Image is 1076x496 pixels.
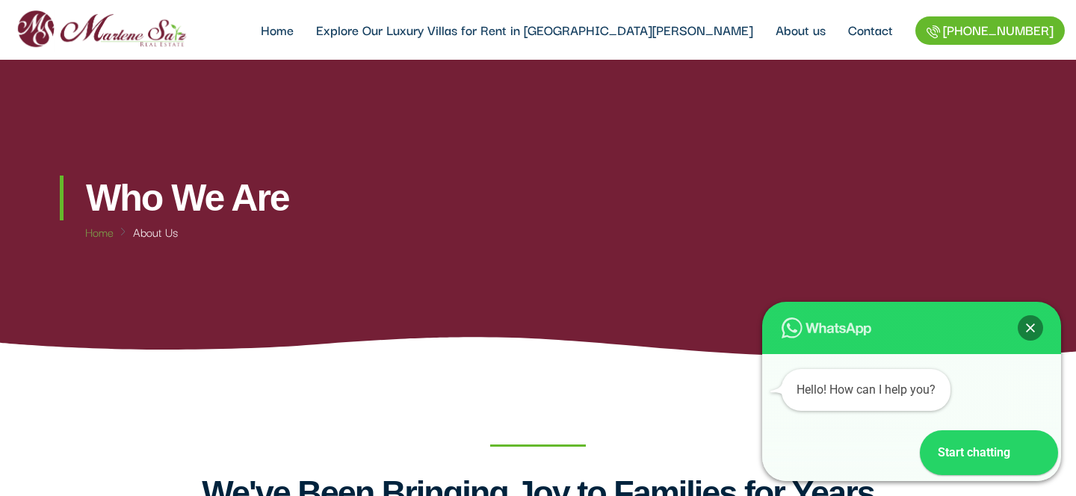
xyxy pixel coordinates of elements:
a: [PHONE_NUMBER] [915,16,1065,45]
div: Start chatting [920,430,1013,475]
div: Hello! How can I help you? [782,369,950,411]
img: logo [11,5,191,54]
h1: Who We Are [86,176,531,220]
li: About Us [114,220,178,243]
div: Close [1018,315,1043,341]
div: Start chatting [920,430,1058,475]
a: Home [85,220,114,243]
span: Home [85,223,114,241]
